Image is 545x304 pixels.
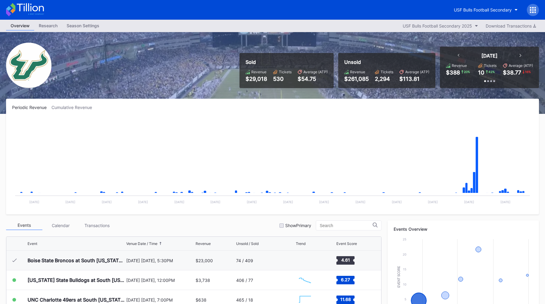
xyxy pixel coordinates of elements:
div: Event Score [336,241,357,246]
text: [DATE] [247,200,257,204]
text: [DATE] [210,200,220,204]
div: Season Settings [62,21,104,30]
div: [US_STATE] State Bulldogs at South [US_STATE] Bulls Football [28,277,125,283]
svg: Chart title [296,273,314,288]
div: Unsold [344,59,429,65]
div: Cumulative Revenue [51,105,97,110]
div: 16 % [524,69,531,74]
text: [DATE] [283,200,293,204]
text: [DATE] [29,200,39,204]
div: Research [34,21,62,30]
div: Periodic Revenue [12,105,51,110]
div: [DATE] [DATE], 12:00PM [126,278,194,283]
div: 74 / 409 [236,258,253,263]
div: Average (ATP) [303,70,328,74]
text: [DATE] [174,200,184,204]
div: $638 [196,297,206,302]
button: USF Bulls Football Secondary [449,4,522,15]
div: Events [6,221,42,230]
div: Sold [246,59,328,65]
a: Season Settings [62,21,104,31]
button: Download Transactions [483,22,539,30]
text: [DATE] [464,200,474,204]
div: [DATE] [DATE], 7:00PM [126,297,194,302]
div: Tickets [381,70,393,74]
div: [DATE] [DATE], 5:30PM [126,258,194,263]
div: Revenue [196,241,211,246]
div: 10 [478,69,484,76]
input: Search [320,223,373,228]
div: Unsold / Sold [236,241,259,246]
text: [DATE] [138,200,148,204]
div: Calendar [42,221,79,230]
div: Boise State Broncos at South [US_STATE] Bulls Football [28,257,125,263]
div: $3,738 [196,278,210,283]
text: 6.27 [341,277,350,282]
div: $23,000 [196,258,213,263]
text: 25 [403,237,406,241]
text: [DATE] [355,200,365,204]
text: [DATE] [65,200,75,204]
div: $54.75 [298,76,328,82]
div: $388 [446,69,460,76]
div: Events Overview [394,226,533,232]
div: 465 / 18 [236,297,253,302]
text: [DATE] [102,200,112,204]
div: Average (ATP) [509,63,533,68]
div: Event [28,241,37,246]
a: Research [34,21,62,31]
text: 10 [403,283,406,286]
text: [DATE] [500,200,510,204]
div: $113.81 [399,76,429,82]
div: UNC Charlotte 49ers at South [US_STATE] Bulls Football [28,297,125,303]
text: 5 [405,297,406,301]
text: Event Score [397,266,401,288]
div: Tickets [279,70,292,74]
div: $29,018 [246,76,267,82]
div: USF Bulls Football Secondary [454,7,512,12]
div: $38.77 [503,69,521,76]
div: 530 [273,76,292,82]
button: USF Bulls Football Secondary 2025 [400,22,481,30]
text: 11.68 [340,297,351,302]
text: 4.61 [341,257,350,263]
a: Overview [6,21,34,31]
text: 20 [403,253,406,256]
div: Average (ATP) [405,70,429,74]
div: Revenue [452,63,467,68]
div: $261,085 [344,76,369,82]
svg: Chart title [12,117,533,208]
div: USF Bulls Football Secondary 2025 [403,23,472,28]
text: [DATE] [392,200,402,204]
div: Revenue [350,70,365,74]
text: [DATE] [428,200,438,204]
svg: Chart title [296,253,314,268]
div: 42 % [488,69,495,74]
img: USF_Bulls_Football_Secondary.png [6,43,51,88]
text: [DATE] [319,200,329,204]
div: Revenue [251,70,266,74]
div: Trend [296,241,306,246]
div: Show Primary [285,223,311,228]
div: [DATE] [481,53,497,59]
div: 20 % [463,69,471,74]
div: Tickets [484,63,497,68]
div: Download Transactions [486,23,536,28]
text: 15 [403,267,406,271]
div: 2,294 [375,76,393,82]
div: Venue Date / Time [126,241,157,246]
div: Transactions [79,221,115,230]
div: 406 / 77 [236,278,253,283]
